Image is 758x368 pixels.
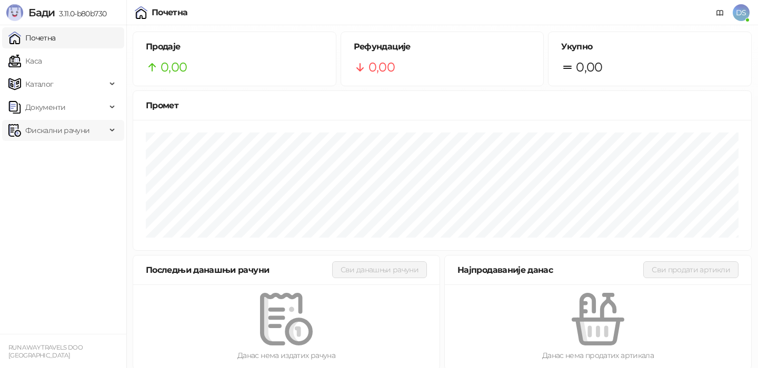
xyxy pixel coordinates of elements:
[561,40,739,53] h5: Укупно
[8,27,56,48] a: Почетна
[576,57,602,77] span: 0,00
[368,57,395,77] span: 0,00
[6,4,23,21] img: Logo
[733,4,750,21] span: DS
[462,350,734,361] div: Данас нема продатих артикала
[8,344,83,359] small: RUN AWAY TRAVELS DOO [GEOGRAPHIC_DATA]
[146,99,739,112] div: Промет
[332,261,427,278] button: Сви данашњи рачуни
[25,74,54,95] span: Каталог
[55,9,106,18] span: 3.11.0-b80b730
[25,120,89,141] span: Фискални рачуни
[152,8,188,17] div: Почетна
[25,97,65,118] span: Документи
[161,57,187,77] span: 0,00
[146,40,323,53] h5: Продаје
[712,4,729,21] a: Документација
[8,50,42,71] a: Каса
[28,6,55,19] span: Бади
[146,263,332,277] div: Последњи данашњи рачуни
[150,350,423,361] div: Данас нема издатих рачуна
[354,40,531,53] h5: Рефундације
[643,261,739,278] button: Сви продати артикли
[457,263,643,277] div: Најпродаваније данас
